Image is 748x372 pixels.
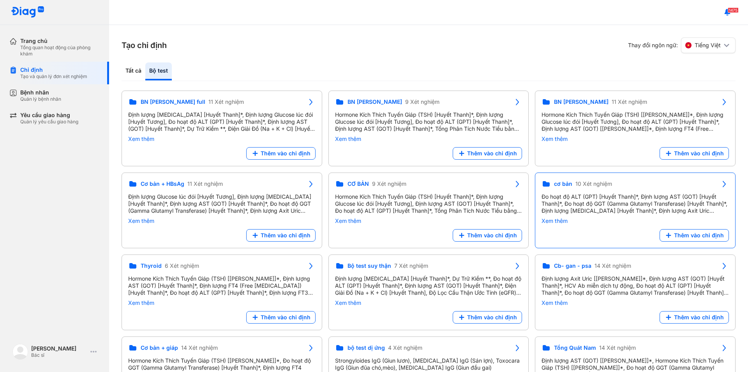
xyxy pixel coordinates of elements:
h3: Tạo chỉ định [122,40,167,51]
div: Quản lý yêu cầu giao hàng [20,119,78,125]
div: Xem thêm [335,217,522,224]
div: Tất cả [122,62,145,80]
div: Định lượng [MEDICAL_DATA] [Huyết Thanh]*, Dự Trữ Kiềm **, Đo hoạt độ ALT (GPT) [Huyết Thanh]*, Đị... [335,275,522,296]
div: Yêu cầu giao hàng [20,112,78,119]
button: Thêm vào chỉ định [660,311,729,324]
span: 11 Xét nghiệm [187,180,223,187]
span: CƠ BẢN [348,180,369,187]
div: Xem thêm [542,217,729,224]
span: Thêm vào chỉ định [467,150,517,157]
div: Tạo và quản lý đơn xét nghiệm [20,73,87,80]
span: Bộ test suy thận [348,262,391,269]
span: BN [PERSON_NAME] [554,98,609,105]
span: 9 Xét nghiệm [372,180,406,187]
span: 10 Xét nghiệm [575,180,612,187]
span: Thêm vào chỉ định [261,232,310,239]
span: 14 Xét nghiệm [595,262,631,269]
div: Hormone Kích Thích Tuyến Giáp (TSH) [Huyết Thanh]*, Định lượng Glucose lúc đói [Huyết Tương], Đo ... [335,111,522,132]
div: [PERSON_NAME] [31,345,87,352]
button: Thêm vào chỉ định [660,147,729,160]
div: Strongyloides IgG (Giun lươn), [MEDICAL_DATA] IgG (Sán lợn), Toxocara IgG (Giun đũa chó,mèo), [ME... [335,357,522,371]
button: Thêm vào chỉ định [453,311,522,324]
span: Thêm vào chỉ định [261,314,310,321]
div: Tổng quan hoạt động của phòng khám [20,44,100,57]
span: BN [PERSON_NAME] full [141,98,205,105]
div: Bộ test [145,62,172,80]
button: Thêm vào chỉ định [246,229,316,242]
div: Xem thêm [542,299,729,306]
span: Thêm vào chỉ định [467,232,517,239]
div: Xem thêm [335,299,522,306]
span: 11 Xét nghiệm [208,98,244,105]
button: Thêm vào chỉ định [453,229,522,242]
span: Cơ bản + HBsAg [141,180,184,187]
span: 4 Xét nghiệm [388,344,422,351]
div: Xem thêm [542,135,729,142]
img: logo [12,344,28,360]
span: Thêm vào chỉ định [467,314,517,321]
div: Hormone Kích Thích Tuyến Giáp (TSH) [Huyết Thanh]*, Định lượng Glucose lúc đói [Huyết Tương], Địn... [335,193,522,214]
div: Bệnh nhân [20,89,61,96]
span: bộ test dị ứng [348,344,385,351]
div: Xem thêm [335,135,522,142]
span: 6 Xét nghiệm [165,262,199,269]
div: Bác sĩ [31,352,87,358]
span: 9 Xét nghiệm [405,98,439,105]
div: Xem thêm [128,135,316,142]
span: Thêm vào chỉ định [261,150,310,157]
div: Chỉ định [20,66,87,73]
span: Thêm vào chỉ định [674,232,724,239]
span: BN [PERSON_NAME] [348,98,402,105]
div: Quản lý bệnh nhân [20,96,61,102]
button: Thêm vào chỉ định [453,147,522,160]
span: Thêm vào chỉ định [674,150,724,157]
div: Hormone Kích Thích Tuyến Giáp (TSH) [[PERSON_NAME]]*, Định lượng Glucose lúc đói [Huyết Tương], Đ... [542,111,729,132]
div: Thay đổi ngôn ngữ: [628,37,736,53]
div: Xem thêm [128,217,316,224]
div: Trang chủ [20,37,100,44]
span: Thêm vào chỉ định [674,314,724,321]
span: Tổng Quát Nam [554,344,596,351]
span: 1475 [728,7,739,13]
span: Cơ bản + giáp [141,344,178,351]
button: Thêm vào chỉ định [246,311,316,324]
div: Định lượng Axit Uric [[PERSON_NAME]]*, Định lượng AST (GOT) [Huyết Thanh]*, HCV Ab miễn dịch tự đ... [542,275,729,296]
span: Thyroid [141,262,162,269]
button: Thêm vào chỉ định [660,229,729,242]
span: 11 Xét nghiệm [612,98,647,105]
div: Xem thêm [128,299,316,306]
span: 14 Xét nghiệm [599,344,636,351]
div: Định lượng Glucose lúc đói [Huyết Tương], Định lượng [MEDICAL_DATA] [Huyết Thanh]*, Định lượng AS... [128,193,316,214]
span: cơ bản [554,180,572,187]
span: Cb- gan - psa [554,262,591,269]
button: Thêm vào chỉ định [246,147,316,160]
div: Định lượng [MEDICAL_DATA] [Huyết Thanh]*, Định lượng Glucose lúc đói [Huyết Tương], Đo hoạt độ AL... [128,111,316,132]
div: Hormone Kích Thích Tuyến Giáp (TSH) [[PERSON_NAME]]*, Định lượng AST (GOT) [Huyết Thanh]*, Định l... [128,275,316,296]
div: Đo hoạt độ ALT (GPT) [Huyết Thanh]*, Định lượng AST (GOT) [Huyết Thanh]*, Đo hoạt độ GGT (Gamma G... [542,193,729,214]
img: logo [11,6,44,18]
span: 7 Xét nghiệm [394,262,428,269]
span: 14 Xét nghiệm [181,344,218,351]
